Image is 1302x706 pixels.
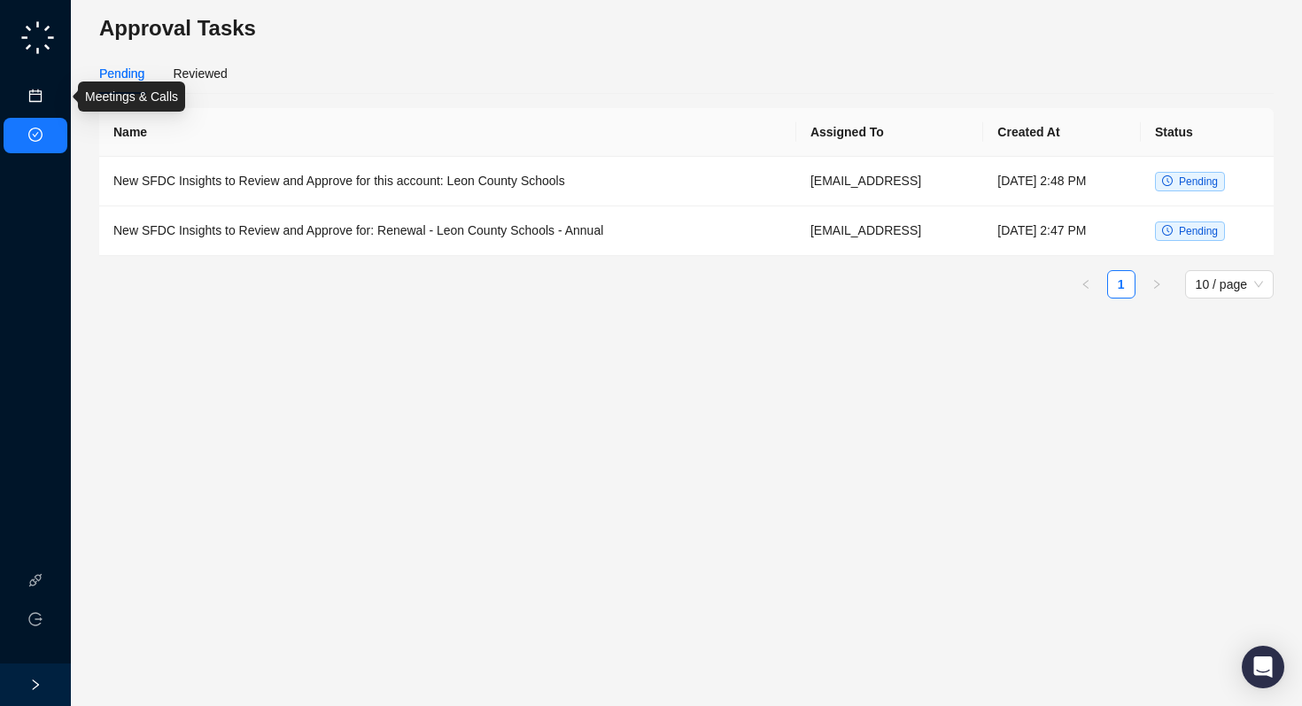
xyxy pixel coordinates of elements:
th: Name [99,108,796,157]
a: 1 [1108,271,1135,298]
td: [DATE] 2:48 PM [983,157,1141,206]
li: Previous Page [1072,270,1100,299]
th: Assigned To [796,108,983,157]
td: New SFDC Insights to Review and Approve for: Renewal - Leon County Schools - Annual [99,206,796,256]
span: Pending [1179,225,1218,237]
div: Reviewed [173,64,227,83]
div: Pending [99,64,144,83]
div: Open Intercom Messenger [1242,646,1284,688]
span: right [1151,279,1162,290]
td: [DATE] 2:47 PM [983,206,1141,256]
span: right [29,679,42,691]
img: logo-small-C4UdH2pc.png [18,18,58,58]
th: Status [1141,108,1274,157]
th: Created At [983,108,1141,157]
li: Next Page [1143,270,1171,299]
span: left [1081,279,1091,290]
td: New SFDC Insights to Review and Approve for this account: Leon County Schools [99,157,796,206]
td: [EMAIL_ADDRESS] [796,157,983,206]
h3: Approval Tasks [99,14,1274,43]
span: Pending [1179,175,1218,188]
span: logout [28,612,43,626]
button: right [1143,270,1171,299]
td: [EMAIL_ADDRESS] [796,206,983,256]
span: clock-circle [1162,225,1173,236]
span: 10 / page [1196,271,1263,298]
span: clock-circle [1162,175,1173,186]
div: Page Size [1185,270,1274,299]
li: 1 [1107,270,1135,299]
button: left [1072,270,1100,299]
